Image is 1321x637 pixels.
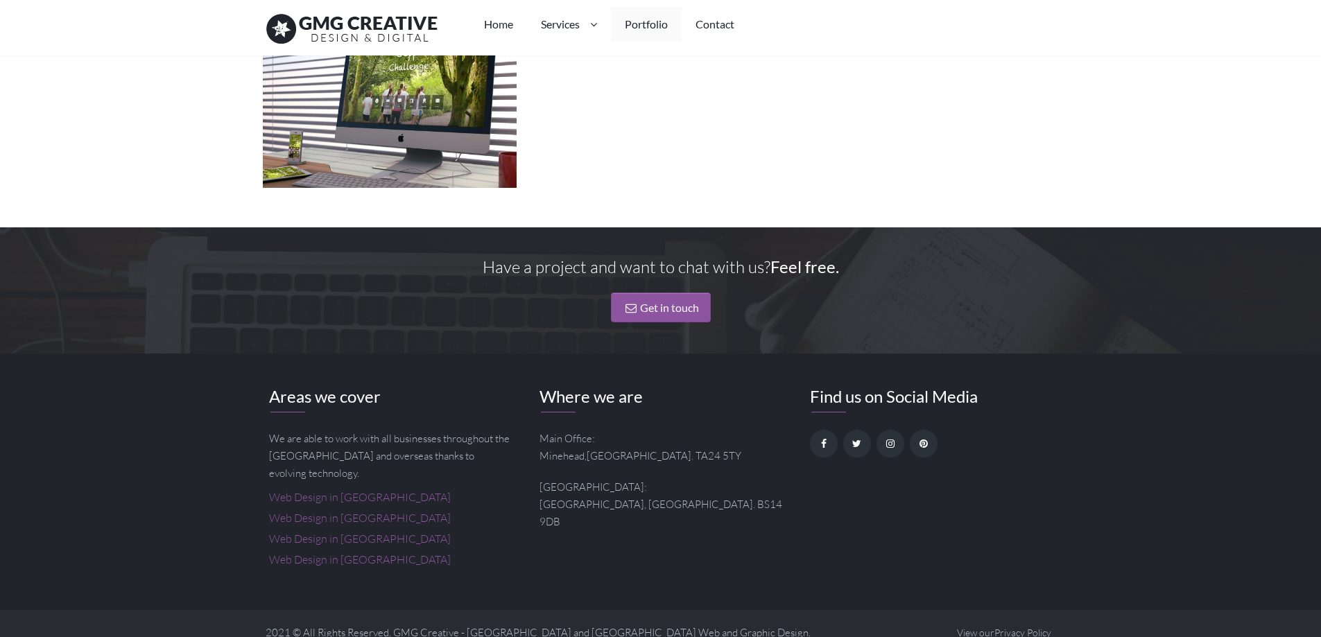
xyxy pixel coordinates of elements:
p: Main Office: , . TA24 5TY [539,430,782,464]
h5: Where we are [539,388,782,405]
a: Web Design in [GEOGRAPHIC_DATA] [269,552,451,566]
h5: Find us on Social Media [810,388,1053,405]
h5: Have a project and want to chat with us? [266,259,1056,275]
a: Home [470,7,527,42]
p: We are able to work with all businesses throughout the [GEOGRAPHIC_DATA] and overseas thanks to e... [269,430,512,482]
span: Feel free. [770,256,839,277]
span: Minehead [539,449,585,462]
a: Get in touch [611,293,711,322]
a: Portfolio [611,7,682,42]
a: Web Design in [GEOGRAPHIC_DATA] [269,532,451,546]
h5: Areas we cover [269,388,512,405]
a: Web Design in [GEOGRAPHIC_DATA] [269,511,451,525]
span: [GEOGRAPHIC_DATA] [587,449,691,462]
a: Services [527,7,611,42]
img: Give Me Gimmicks logo [266,7,439,49]
a: Web Design in [GEOGRAPHIC_DATA] [269,490,451,504]
img: Goppin Challenge - 'Tough Mudder' Obstacle Course [263,19,517,188]
a: Contact [682,7,748,42]
p: [GEOGRAPHIC_DATA]: [GEOGRAPHIC_DATA], [GEOGRAPHIC_DATA]. BS14 9DB [539,478,782,530]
